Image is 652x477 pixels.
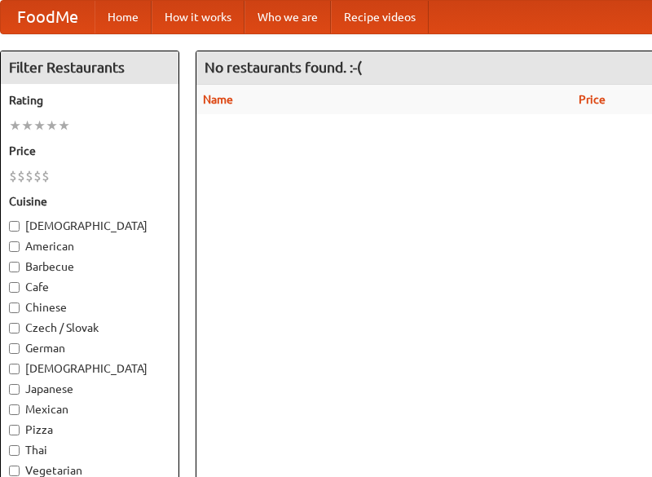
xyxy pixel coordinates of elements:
input: Thai [9,445,20,456]
input: Barbecue [9,262,20,272]
input: American [9,241,20,252]
li: ★ [46,117,58,135]
input: Japanese [9,384,20,395]
a: Home [95,1,152,33]
input: Vegetarian [9,466,20,476]
ng-pluralize: No restaurants found. :-( [205,60,362,75]
li: ★ [9,117,21,135]
a: Who we are [244,1,331,33]
li: $ [9,167,17,185]
h5: Rating [9,92,170,108]
li: $ [25,167,33,185]
label: Barbecue [9,258,170,275]
a: Recipe videos [331,1,429,33]
label: Mexican [9,401,170,417]
label: German [9,340,170,356]
label: Cafe [9,279,170,295]
h4: Filter Restaurants [1,51,178,84]
a: Name [203,93,233,106]
a: How it works [152,1,244,33]
label: Czech / Slovak [9,320,170,336]
label: Thai [9,442,170,458]
li: $ [33,167,42,185]
h5: Cuisine [9,193,170,210]
li: $ [17,167,25,185]
label: [DEMOGRAPHIC_DATA] [9,360,170,377]
a: FoodMe [1,1,95,33]
input: Pizza [9,425,20,435]
input: German [9,343,20,354]
label: Japanese [9,381,170,397]
li: ★ [33,117,46,135]
input: Mexican [9,404,20,415]
input: Cafe [9,282,20,293]
input: Chinese [9,303,20,313]
input: [DEMOGRAPHIC_DATA] [9,364,20,374]
label: Pizza [9,422,170,438]
label: American [9,238,170,254]
input: [DEMOGRAPHIC_DATA] [9,221,20,232]
label: Chinese [9,299,170,316]
li: ★ [21,117,33,135]
li: $ [42,167,50,185]
li: ★ [58,117,70,135]
a: Price [579,93,606,106]
label: [DEMOGRAPHIC_DATA] [9,218,170,234]
input: Czech / Slovak [9,323,20,333]
h5: Price [9,143,170,159]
